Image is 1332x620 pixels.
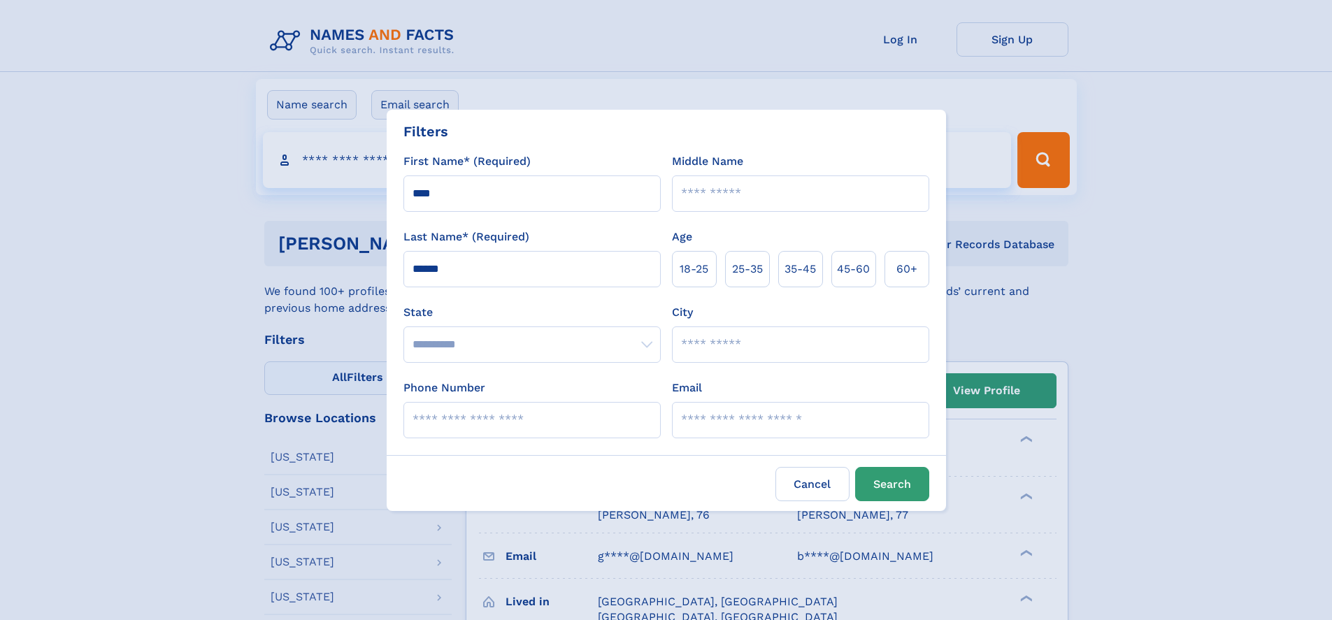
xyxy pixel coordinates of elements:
[672,304,693,321] label: City
[403,380,485,396] label: Phone Number
[785,261,816,277] span: 35‑45
[775,467,850,501] label: Cancel
[680,261,708,277] span: 18‑25
[732,261,763,277] span: 25‑35
[403,304,661,321] label: State
[896,261,917,277] span: 60+
[855,467,929,501] button: Search
[672,229,692,245] label: Age
[837,261,870,277] span: 45‑60
[403,121,448,142] div: Filters
[672,380,702,396] label: Email
[403,153,531,170] label: First Name* (Required)
[672,153,743,170] label: Middle Name
[403,229,529,245] label: Last Name* (Required)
